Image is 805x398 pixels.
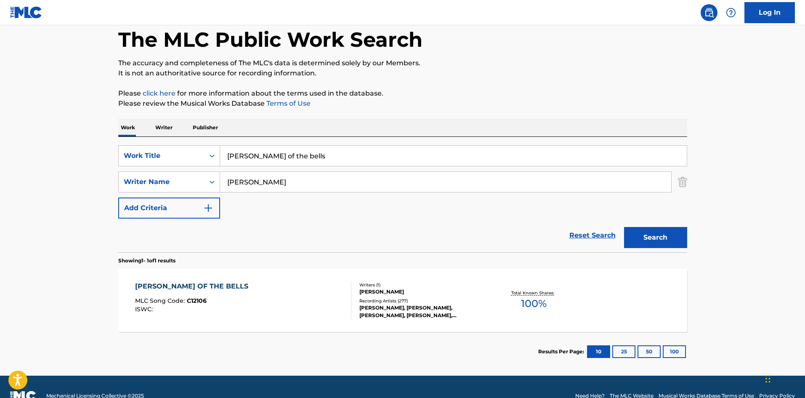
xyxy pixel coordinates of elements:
[359,282,486,288] div: Writers ( 1 )
[265,99,311,107] a: Terms of Use
[359,288,486,296] div: [PERSON_NAME]
[187,297,207,305] span: C12106
[124,177,199,187] div: Writer Name
[153,119,175,136] p: Writer
[118,27,422,52] h1: The MLC Public Work Search
[203,203,213,213] img: 9d2ae6d4665cec9f34b9.svg
[118,99,687,109] p: Please review the Musical Works Database
[10,6,43,19] img: MLC Logo
[704,8,714,18] img: search
[765,366,770,391] div: Drag
[118,58,687,68] p: The accuracy and completeness of The MLC's data is determined solely by our Members.
[612,345,635,358] button: 25
[359,304,486,319] div: [PERSON_NAME], [PERSON_NAME], [PERSON_NAME], [PERSON_NAME], [PERSON_NAME]
[723,4,739,21] div: Help
[638,345,661,358] button: 50
[118,68,687,78] p: It is not an authoritative source for recording information.
[587,345,610,358] button: 10
[701,4,717,21] a: Public Search
[538,348,586,355] p: Results Per Page:
[118,198,220,219] button: Add Criteria
[118,88,687,99] p: Please for more information about the terms used in the database.
[726,8,736,18] img: help
[511,290,556,296] p: Total Known Shares:
[118,257,175,264] p: Showing 1 - 1 of 1 results
[763,358,805,398] iframe: Chat Widget
[143,89,175,97] a: click here
[359,298,486,304] div: Recording Artists ( 277 )
[678,171,687,192] img: Delete Criterion
[744,2,795,23] a: Log In
[135,281,252,291] div: [PERSON_NAME] OF THE BELLS
[118,119,138,136] p: Work
[124,151,199,161] div: Work Title
[118,145,687,252] form: Search Form
[190,119,221,136] p: Publisher
[663,345,686,358] button: 100
[118,269,687,332] a: [PERSON_NAME] OF THE BELLSMLC Song Code:C12106ISWC:Writers (1)[PERSON_NAME]Recording Artists (277...
[135,297,187,305] span: MLC Song Code :
[565,226,620,245] a: Reset Search
[135,305,155,313] span: ISWC :
[521,296,547,311] span: 100 %
[624,227,687,248] button: Search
